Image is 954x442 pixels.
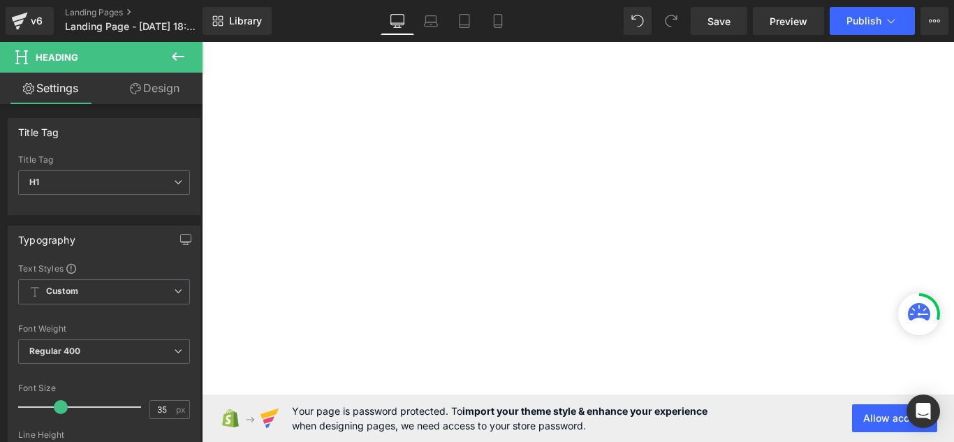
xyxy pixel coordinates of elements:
a: New Library [203,7,272,35]
a: Tablet [448,7,481,35]
span: Your page is password protected. To when designing pages, we need access to your store password. [292,404,707,433]
span: Landing Page - [DATE] 18:09:28 [65,21,199,32]
button: Allow access [852,404,937,432]
b: Custom [46,286,78,297]
a: Mobile [481,7,515,35]
a: Landing Pages [65,7,226,18]
button: Undo [624,7,652,35]
span: Heading [36,52,78,63]
div: Font Size [18,383,190,393]
button: Publish [830,7,915,35]
span: Preview [770,14,807,29]
a: Laptop [414,7,448,35]
strong: import your theme style & enhance your experience [462,405,707,417]
div: Open Intercom Messenger [907,395,940,428]
span: Library [229,15,262,27]
div: Line Height [18,430,190,440]
button: Redo [657,7,685,35]
span: Publish [846,15,881,27]
div: Font Weight [18,324,190,334]
a: Design [104,73,205,104]
div: Text Styles [18,263,190,274]
a: Preview [753,7,824,35]
span: Save [707,14,731,29]
div: Typography [18,226,75,246]
span: px [176,405,188,414]
b: Regular 400 [29,346,81,356]
a: v6 [6,7,54,35]
a: Desktop [381,7,414,35]
button: More [920,7,948,35]
div: v6 [28,12,45,30]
